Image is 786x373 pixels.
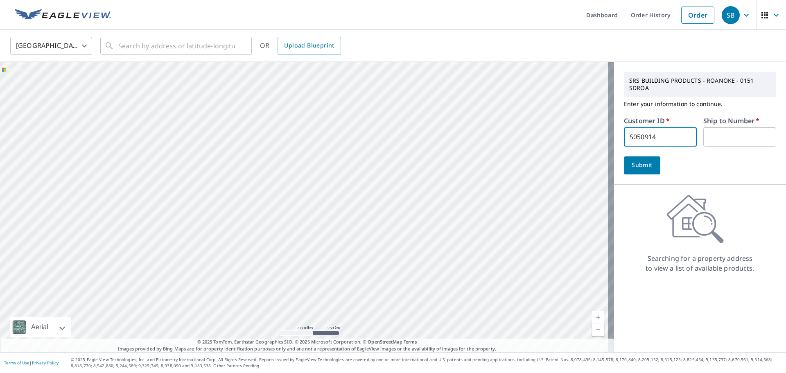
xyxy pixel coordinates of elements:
[10,34,92,57] div: [GEOGRAPHIC_DATA]
[624,156,660,174] button: Submit
[592,323,604,336] a: Current Level 5, Zoom Out
[624,118,670,124] label: Customer ID
[278,37,341,55] a: Upload Blueprint
[15,9,111,21] img: EV Logo
[71,357,782,369] p: © 2025 Eagle View Technologies, Inc. and Pictometry International Corp. All Rights Reserved. Repo...
[630,160,654,170] span: Submit
[32,360,59,366] a: Privacy Policy
[626,74,774,95] p: SRS BUILDING PRODUCTS - ROANOKE - 0151 SDROA
[29,317,51,337] div: Aerial
[4,360,59,365] p: |
[4,360,29,366] a: Terms of Use
[681,7,714,24] a: Order
[624,97,776,111] p: Enter your information to continue.
[284,41,334,51] span: Upload Blueprint
[592,311,604,323] a: Current Level 5, Zoom In
[260,37,341,55] div: OR
[645,253,755,273] p: Searching for a property address to view a list of available products.
[118,34,235,57] input: Search by address or latitude-longitude
[197,339,417,346] span: © 2025 TomTom, Earthstar Geographics SIO, © 2025 Microsoft Corporation, ©
[10,317,71,337] div: Aerial
[404,339,417,345] a: Terms
[368,339,402,345] a: OpenStreetMap
[703,118,759,124] label: Ship to Number
[722,6,740,24] div: SB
